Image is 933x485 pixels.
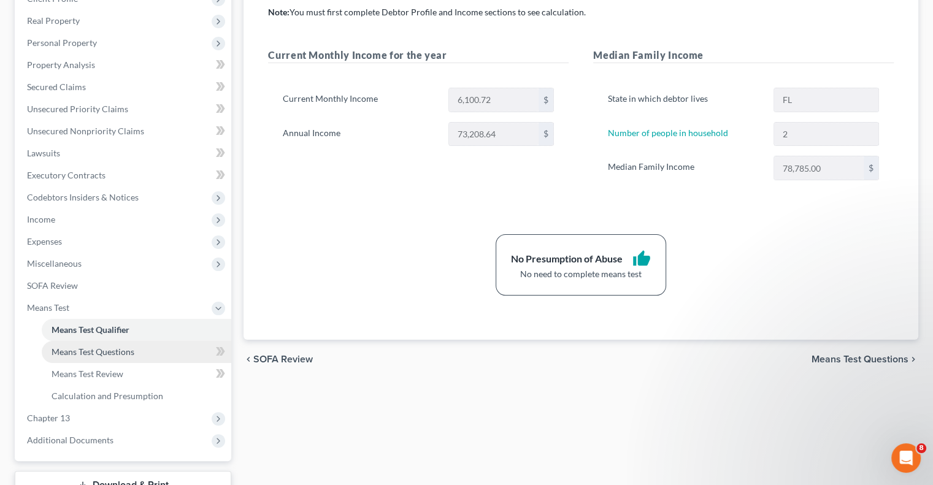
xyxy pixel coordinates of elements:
[25,282,205,308] div: Statement of Financial Affairs - Gross Yearly Income (Other)
[602,156,767,180] label: Median Family Income
[144,20,168,44] img: Profile image for Lindsey
[17,98,231,120] a: Unsecured Priority Claims
[25,108,221,129] p: How can we help?
[27,148,60,158] span: Lawsuits
[102,403,144,411] span: Messages
[27,104,128,114] span: Unsecured Priority Claims
[194,403,214,411] span: Help
[52,369,123,379] span: Means Test Review
[27,59,95,70] span: Property Analysis
[812,354,908,364] span: Means Test Questions
[774,156,864,180] input: 0.00
[244,354,253,364] i: chevron_left
[17,164,231,186] a: Executory Contracts
[17,275,231,297] a: SOFA Review
[608,128,728,138] a: Number of people in household
[511,268,651,280] div: No need to complete means test
[916,443,926,453] span: 8
[25,237,205,250] div: Form Preview Helper
[164,372,245,421] button: Help
[167,20,191,44] img: Profile image for Emma
[253,354,313,364] span: SOFA Review
[25,28,96,39] img: logo
[17,76,231,98] a: Secured Claims
[52,346,134,357] span: Means Test Questions
[602,88,767,112] label: State in which debtor lives
[27,37,97,48] span: Personal Property
[632,250,651,268] i: thumb_up
[25,318,205,343] div: Statement of Financial Affairs - Attorney or Credit Counseling Fees
[25,87,221,108] p: Hi there!
[27,403,55,411] span: Home
[25,208,99,221] span: Search for help
[17,54,231,76] a: Property Analysis
[268,6,894,18] p: You must first complete Debtor Profile and Income sections to see calculation.
[52,391,163,401] span: Calculation and Presumption
[27,126,144,136] span: Unsecured Nonpriority Claims
[891,443,921,473] iframe: Intercom live chat
[908,354,918,364] i: chevron_right
[27,435,113,445] span: Additional Documents
[17,120,231,142] a: Unsecured Nonpriority Claims
[511,252,623,266] div: No Presumption of Abuse
[27,214,55,224] span: Income
[244,354,313,364] button: chevron_left SOFA Review
[18,254,228,277] div: Attorney's Disclosure of Compensation
[812,354,918,364] button: Means Test Questions chevron_right
[277,88,442,112] label: Current Monthly Income
[774,88,878,112] input: State
[449,88,539,112] input: 0.00
[42,319,231,341] a: Means Test Qualifier
[211,20,233,42] div: Close
[18,277,228,313] div: Statement of Financial Affairs - Gross Yearly Income (Other)
[42,363,231,385] a: Means Test Review
[27,15,80,26] span: Real Property
[268,48,569,63] h5: Current Monthly Income for the year
[25,259,205,272] div: Attorney's Disclosure of Compensation
[17,142,231,164] a: Lawsuits
[120,20,145,44] img: Profile image for James
[27,302,69,313] span: Means Test
[12,144,233,191] div: Send us a messageWe typically reply in a few hours
[25,155,205,167] div: Send us a message
[27,280,78,291] span: SOFA Review
[539,123,553,146] div: $
[27,82,86,92] span: Secured Claims
[27,170,106,180] span: Executory Contracts
[82,372,163,421] button: Messages
[268,7,290,17] strong: Note:
[18,202,228,227] button: Search for help
[25,167,205,180] div: We typically reply in a few hours
[42,341,231,363] a: Means Test Questions
[449,123,539,146] input: 0.00
[18,313,228,348] div: Statement of Financial Affairs - Attorney or Credit Counseling Fees
[593,48,894,63] h5: Median Family Income
[27,192,139,202] span: Codebtors Insiders & Notices
[864,156,878,180] div: $
[774,123,878,146] input: --
[27,236,62,246] span: Expenses
[539,88,553,112] div: $
[27,258,82,269] span: Miscellaneous
[42,385,231,407] a: Calculation and Presumption
[52,324,129,335] span: Means Test Qualifier
[18,232,228,254] div: Form Preview Helper
[277,122,442,147] label: Annual Income
[27,413,70,423] span: Chapter 13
